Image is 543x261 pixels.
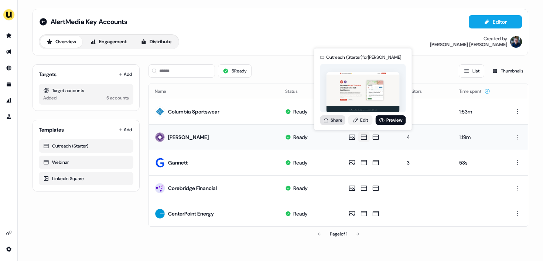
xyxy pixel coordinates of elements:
button: 5Ready [218,64,252,78]
a: Go to integrations [3,243,15,255]
div: Targets [39,71,57,78]
a: Go to prospects [3,30,15,41]
div: Templates [39,126,64,133]
img: James [510,36,522,48]
div: 3 [407,159,447,166]
div: CenterPoint Energy [168,210,214,217]
button: Engagement [84,36,133,48]
button: Time spent [459,85,490,98]
button: Add [117,69,133,79]
img: asset preview [327,72,400,113]
div: Ready [293,133,308,141]
button: Overview [40,36,82,48]
div: LinkedIn Square [43,175,129,182]
a: Go to outbound experience [3,46,15,58]
a: Edit [348,115,373,125]
a: Go to attribution [3,95,15,106]
div: Page 1 of 1 [330,230,347,238]
a: Go to Inbound [3,62,15,74]
div: 4 [407,133,447,141]
a: Go to integrations [3,227,15,239]
div: 53s [459,159,498,166]
div: Outreach (Starter) [43,142,129,150]
button: Thumbnails [487,64,528,78]
div: Gannett [168,159,188,166]
button: Editor [469,15,522,28]
button: Status [285,85,307,98]
div: Outreach (Starter) for [PERSON_NAME] [326,54,401,61]
div: 1:19m [459,133,498,141]
button: Name [155,85,175,98]
button: Share [320,115,345,125]
span: AlertMedia Key Accounts [51,17,127,26]
div: Ready [293,184,308,192]
a: Preview [376,115,406,125]
a: Go to experiments [3,111,15,123]
div: [PERSON_NAME] [168,133,209,141]
div: 5 accounts [106,94,129,102]
div: Ready [293,210,308,217]
div: Columbia Sportswear [168,108,219,115]
div: Ready [293,108,308,115]
div: Target accounts [43,87,129,94]
button: Distribute [134,36,178,48]
button: List [459,64,484,78]
div: Webinar [43,159,129,166]
div: Created by [484,36,507,42]
a: Go to templates [3,78,15,90]
a: Editor [469,19,522,27]
div: Ready [293,159,308,166]
div: 1:53m [459,108,498,115]
button: Visitors [407,85,431,98]
div: Corebridge Financial [168,184,217,192]
div: [PERSON_NAME] [PERSON_NAME] [430,42,507,48]
div: Added [43,94,57,102]
button: Add [117,125,133,135]
div: 2 [407,108,447,115]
